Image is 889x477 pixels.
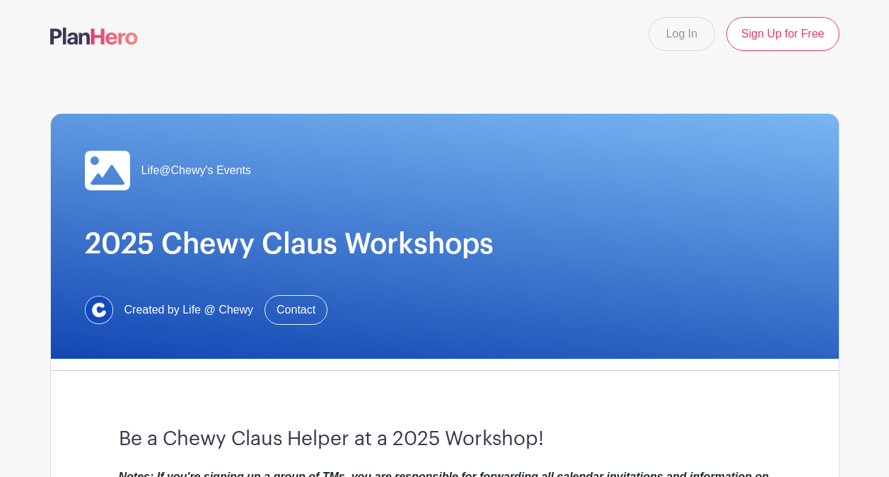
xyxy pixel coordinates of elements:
h3: Be a Chewy Claus Helper at a 2025 Workshop! [119,427,771,452]
h1: 2025 Chewy Claus Workshops [85,227,805,261]
img: 1629734264472.jfif [85,296,113,324]
a: Contact [265,295,327,325]
a: Log In [649,17,715,51]
img: logo-507f7623f17ff9eddc593b1ce0a138ce2505c220e1c5a4e2b4648c50719b7d32.svg [50,28,138,45]
a: Sign Up for Free [726,17,839,51]
span: Created by Life @ Chewy [124,301,254,318]
span: Life@Chewy's Events [141,162,251,179]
